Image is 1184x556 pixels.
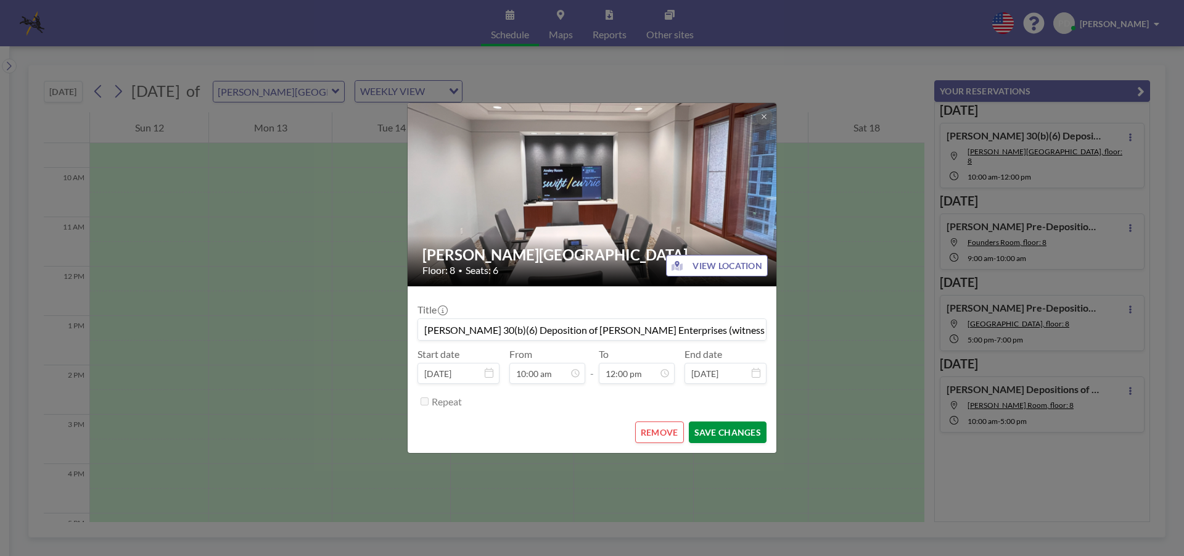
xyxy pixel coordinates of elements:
[417,304,446,316] label: Title
[408,56,778,333] img: 537.png
[666,255,768,276] button: VIEW LOCATION
[684,348,722,360] label: End date
[417,348,459,360] label: Start date
[689,421,767,443] button: SAVE CHANGES
[635,421,684,443] button: REMOVE
[599,348,609,360] label: To
[418,319,766,340] input: (No title)
[509,348,532,360] label: From
[422,264,455,276] span: Floor: 8
[432,396,462,408] label: Repeat
[466,264,498,276] span: Seats: 6
[458,266,462,275] span: •
[422,246,763,264] h2: [PERSON_NAME][GEOGRAPHIC_DATA]
[590,352,594,380] span: -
